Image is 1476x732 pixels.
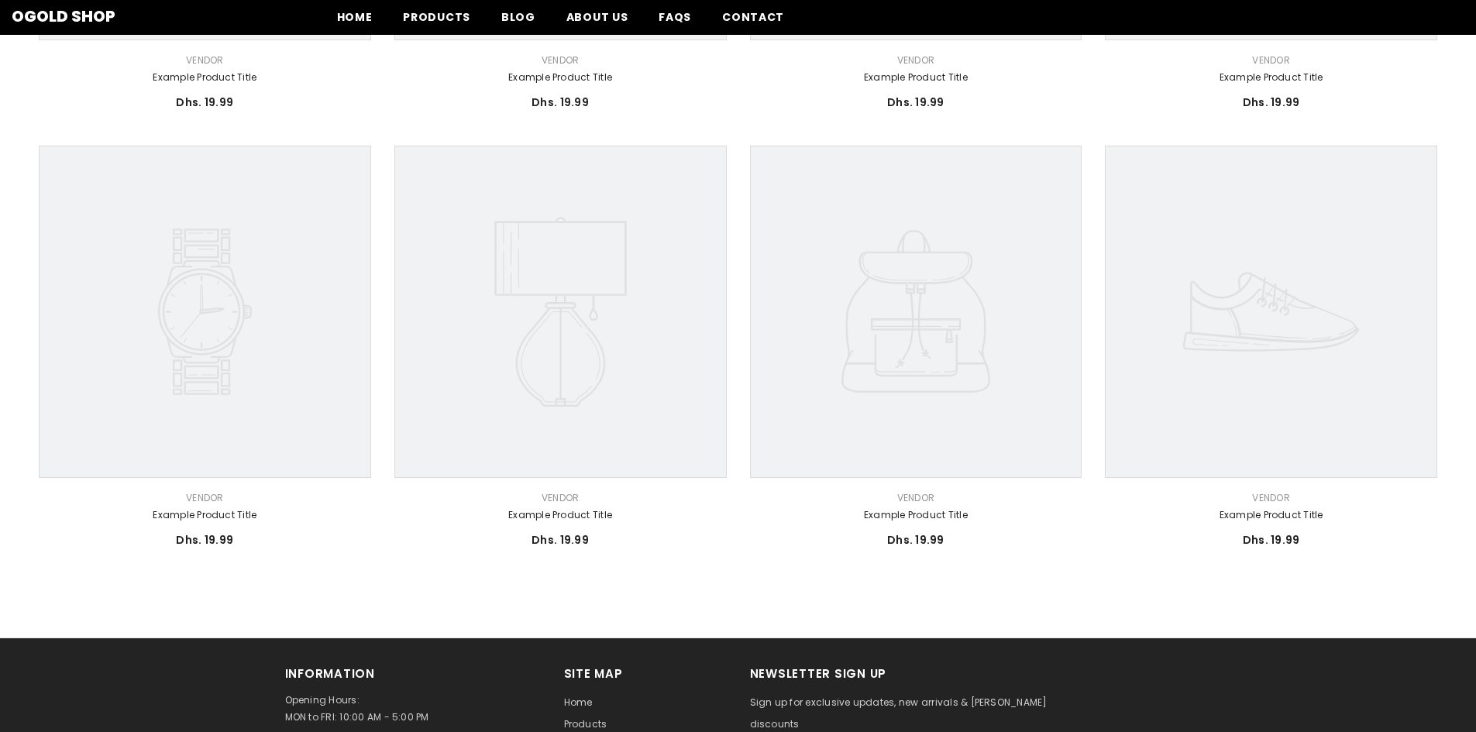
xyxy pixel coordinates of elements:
span: Products [403,9,470,25]
span: Dhs. 19.99 [1243,95,1300,110]
a: Blog [486,9,551,35]
span: FAQs [659,9,691,25]
a: Example product title [394,507,727,524]
span: Dhs. 19.99 [176,532,233,548]
a: Products [387,9,486,35]
div: Vendor [1105,490,1437,507]
span: Products [564,717,607,730]
span: Blog [501,9,535,25]
span: Dhs. 19.99 [887,95,944,110]
h2: Site Map [564,665,727,682]
div: Vendor [1105,52,1437,69]
a: Example product title [750,507,1082,524]
span: Home [337,9,373,25]
a: Example product title [394,69,727,86]
a: Contact [707,9,800,35]
div: Vendor [750,490,1082,507]
a: Home [564,692,593,713]
span: Dhs. 19.99 [887,532,944,548]
a: Example product title [1105,507,1437,524]
a: FAQs [643,9,707,35]
div: Vendor [394,490,727,507]
h2: Information [285,665,541,682]
a: Example product title [39,69,371,86]
span: Dhs. 19.99 [176,95,233,110]
div: Vendor [39,490,371,507]
a: Ogold Shop [12,9,115,24]
div: Vendor [39,52,371,69]
span: Dhs. 19.99 [1243,532,1300,548]
h2: Newsletter Sign Up [750,665,1099,682]
span: Home [564,696,593,709]
span: Contact [722,9,784,25]
span: Dhs. 19.99 [532,532,589,548]
div: Vendor [750,52,1082,69]
a: About us [551,9,644,35]
a: Example product title [1105,69,1437,86]
a: Home [322,9,388,35]
p: Opening Hours: MON to FRI: 10:00 AM - 5:00 PM [285,692,541,726]
span: About us [566,9,628,25]
a: Example product title [750,69,1082,86]
div: Vendor [394,52,727,69]
span: Dhs. 19.99 [532,95,589,110]
a: Example product title [39,507,371,524]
